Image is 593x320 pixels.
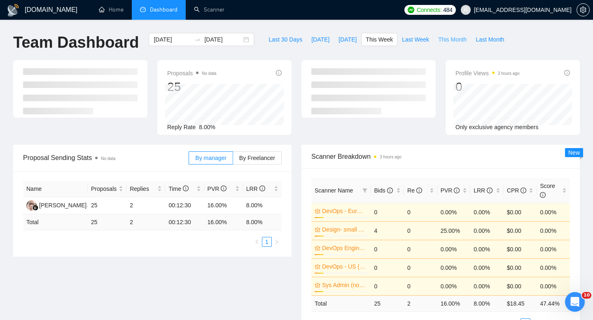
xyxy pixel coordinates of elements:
[194,6,224,13] a: searchScanner
[23,153,189,163] span: Proposal Sending Stats
[455,68,520,78] span: Profile Views
[366,35,393,44] span: This Week
[204,197,243,214] td: 16.00%
[371,295,404,311] td: 25
[199,124,215,130] span: 8.00%
[262,237,271,246] a: 1
[577,7,589,13] span: setting
[322,243,366,253] a: DevOps Engineering (no budget)
[202,71,216,76] span: No data
[130,184,156,193] span: Replies
[504,258,537,277] td: $0.00
[88,197,126,214] td: 25
[23,181,88,197] th: Name
[167,124,196,130] span: Reply Rate
[470,203,504,221] td: 0.00%
[404,240,437,258] td: 0
[498,71,520,76] time: 3 hours ago
[470,240,504,258] td: 0.00%
[521,188,526,193] span: info-circle
[23,214,88,230] td: Total
[404,203,437,221] td: 0
[443,5,452,14] span: 484
[582,292,591,299] span: 10
[417,5,441,14] span: Connects:
[564,70,570,76] span: info-circle
[371,240,404,258] td: 0
[165,214,204,230] td: 00:12:30
[315,264,320,269] span: crown
[262,237,272,247] li: 1
[272,237,282,247] button: right
[311,295,371,311] td: Total
[437,277,471,295] td: 0.00%
[437,258,471,277] td: 0.00%
[374,187,392,194] span: Bids
[504,240,537,258] td: $0.00
[402,35,429,44] span: Last Week
[441,187,460,194] span: PVR
[416,188,422,193] span: info-circle
[268,35,302,44] span: Last 30 Days
[471,33,509,46] button: Last Month
[404,258,437,277] td: 0
[322,225,366,234] a: Design- small business ([GEOGRAPHIC_DATA])(4)
[504,295,537,311] td: $ 18.45
[252,237,262,247] button: left
[252,237,262,247] li: Previous Page
[487,188,493,193] span: info-circle
[438,35,467,44] span: This Month
[140,7,146,12] span: dashboard
[362,188,367,193] span: filter
[126,197,165,214] td: 2
[361,33,397,46] button: This Week
[307,33,334,46] button: [DATE]
[7,4,20,17] img: logo
[167,79,216,95] div: 25
[397,33,434,46] button: Last Week
[276,70,282,76] span: info-circle
[243,214,282,230] td: 8.00 %
[254,239,259,244] span: left
[504,221,537,240] td: $0.00
[434,33,471,46] button: This Month
[315,187,353,194] span: Scanner Name
[454,188,460,193] span: info-circle
[507,187,526,194] span: CPR
[408,7,414,13] img: upwork-logo.png
[315,227,320,232] span: crown
[183,186,189,191] span: info-circle
[154,35,191,44] input: Start date
[437,295,471,311] td: 16.00 %
[455,79,520,95] div: 0
[565,292,585,312] iframe: Intercom live chat
[577,7,590,13] a: setting
[315,282,320,288] span: crown
[221,186,226,191] span: info-circle
[88,214,126,230] td: 25
[540,192,546,198] span: info-circle
[194,36,201,43] span: to
[126,214,165,230] td: 2
[150,6,177,13] span: Dashboard
[380,155,402,159] time: 3 hours ago
[537,203,570,221] td: 0.00%
[168,186,188,192] span: Time
[264,33,307,46] button: Last 30 Days
[126,181,165,197] th: Replies
[26,200,37,211] img: HH
[246,186,265,192] span: LRR
[537,295,570,311] td: 47.44 %
[476,35,504,44] span: Last Month
[371,277,404,295] td: 0
[537,240,570,258] td: 0.00%
[243,197,282,214] td: 8.00%
[99,6,124,13] a: homeHome
[322,206,366,216] a: DevOps - Europe (no budget)
[322,281,366,290] a: Sys Admin (no budget)
[39,201,86,210] div: [PERSON_NAME]
[204,35,242,44] input: End date
[26,202,86,208] a: HH[PERSON_NAME]
[568,149,580,156] span: New
[404,295,437,311] td: 2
